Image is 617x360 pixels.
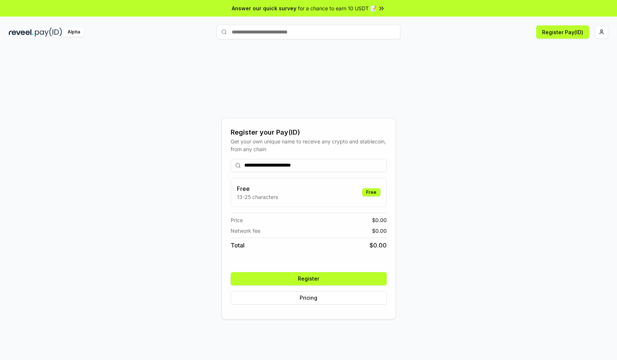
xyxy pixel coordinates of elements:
div: Free [362,188,380,196]
span: Total [231,241,245,250]
button: Pricing [231,291,387,304]
span: for a chance to earn 10 USDT 📝 [298,4,376,12]
span: $ 0.00 [372,227,387,235]
button: Register [231,272,387,285]
div: Register your Pay(ID) [231,127,387,138]
button: Register Pay(ID) [536,25,589,39]
div: Alpha [64,28,84,37]
div: Get your own unique name to receive any crypto and stablecoin, from any chain [231,138,387,153]
img: reveel_dark [9,28,33,37]
h3: Free [237,184,278,193]
span: Answer our quick survey [232,4,296,12]
img: pay_id [35,28,62,37]
span: $ 0.00 [372,216,387,224]
span: Network fee [231,227,260,235]
p: 13-25 characters [237,193,278,201]
span: Price [231,216,243,224]
span: $ 0.00 [369,241,387,250]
